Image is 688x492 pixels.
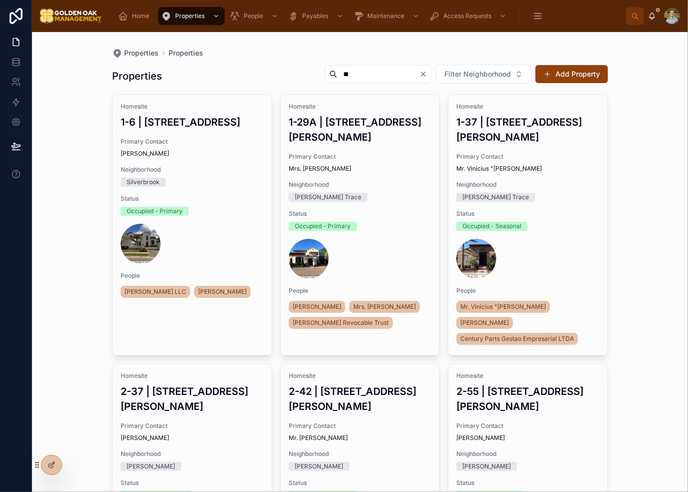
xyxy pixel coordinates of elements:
[456,479,599,487] span: Status
[289,384,432,414] h3: 2-42 | [STREET_ADDRESS][PERSON_NAME]
[456,384,599,414] h3: 2-55 | [STREET_ADDRESS][PERSON_NAME]
[460,303,546,311] span: Mr. Vinicius "[PERSON_NAME]
[456,450,599,458] span: Neighborhood
[127,178,160,187] div: Silverbrook
[121,372,264,380] span: Homesite
[289,103,432,111] span: Homesite
[295,193,361,202] div: [PERSON_NAME] Trace
[456,115,599,145] h3: 1-37 | [STREET_ADDRESS][PERSON_NAME]
[289,165,432,173] span: Mrs. [PERSON_NAME]
[419,70,431,78] button: Clear
[456,165,599,173] span: Mr. Vinicius "[PERSON_NAME]
[456,153,599,161] span: Primary Contact
[367,12,404,20] span: Maintenance
[448,94,608,355] a: Homesite1-37 | [STREET_ADDRESS][PERSON_NAME]Primary ContactMr. Vinicius "[PERSON_NAME]Neighborhoo...
[112,94,272,355] a: Homesite1-6 | [STREET_ADDRESS]Primary Contact[PERSON_NAME]NeighborhoodSilverbrookStatusOccupied -...
[289,287,432,295] span: People
[295,222,351,231] div: Occupied - Primary
[350,7,424,25] a: Maintenance
[280,94,440,355] a: Homesite1-29A | [STREET_ADDRESS][PERSON_NAME]Primary ContactMrs. [PERSON_NAME]Neighborhood[PERSON...
[443,12,491,20] span: Access Requests
[456,317,513,329] a: [PERSON_NAME]
[127,207,183,216] div: Occupied - Primary
[302,12,328,20] span: Payables
[194,286,251,298] a: [PERSON_NAME]
[456,210,599,218] span: Status
[198,288,247,296] span: [PERSON_NAME]
[535,65,608,83] button: Add Property
[125,288,186,296] span: [PERSON_NAME] LLC
[121,195,264,203] span: Status
[175,12,205,20] span: Properties
[124,48,159,58] span: Properties
[349,301,420,313] a: Mrs. [PERSON_NAME]
[289,317,393,329] a: [PERSON_NAME] Revocable Trust
[289,181,432,189] span: Neighborhood
[121,434,264,442] span: [PERSON_NAME]
[121,138,264,146] span: Primary Contact
[289,210,432,218] span: Status
[462,462,511,471] div: [PERSON_NAME]
[112,48,159,58] a: Properties
[121,272,264,280] span: People
[289,115,432,145] h3: 1-29A | [STREET_ADDRESS][PERSON_NAME]
[460,335,574,343] span: Century Parts Gestao Empresarial LTDA
[158,7,225,25] a: Properties
[127,462,175,471] div: [PERSON_NAME]
[132,12,149,20] span: Home
[121,384,264,414] h3: 2-37 | [STREET_ADDRESS][PERSON_NAME]
[110,5,626,27] div: scrollable content
[289,434,432,442] span: Mr. [PERSON_NAME]
[121,115,264,130] h3: 1-6 | [STREET_ADDRESS]
[436,65,531,84] button: Select Button
[295,462,343,471] div: [PERSON_NAME]
[460,319,509,327] span: [PERSON_NAME]
[121,150,264,158] span: [PERSON_NAME]
[456,181,599,189] span: Neighborhood
[121,103,264,111] span: Homesite
[462,222,521,231] div: Occupied - Seasonal
[121,422,264,430] span: Primary Contact
[456,422,599,430] span: Primary Contact
[112,69,162,83] h1: Properties
[293,319,389,327] span: [PERSON_NAME] Revocable Trust
[289,372,432,380] span: Homesite
[456,333,578,345] a: Century Parts Gestao Empresarial LTDA
[289,301,345,313] a: [PERSON_NAME]
[289,153,432,161] span: Primary Contact
[289,450,432,458] span: Neighborhood
[227,7,283,25] a: People
[40,8,102,24] img: App logo
[121,166,264,174] span: Neighborhood
[121,286,190,298] a: [PERSON_NAME] LLC
[353,303,416,311] span: Mrs. [PERSON_NAME]
[169,48,203,58] a: Properties
[426,7,511,25] a: Access Requests
[456,372,599,380] span: Homesite
[456,103,599,111] span: Homesite
[456,301,550,313] a: Mr. Vinicius "[PERSON_NAME]
[444,69,511,79] span: Filter Neighborhood
[285,7,348,25] a: Payables
[293,303,341,311] span: [PERSON_NAME]
[121,479,264,487] span: Status
[115,7,156,25] a: Home
[121,450,264,458] span: Neighborhood
[244,12,263,20] span: People
[462,193,529,202] div: [PERSON_NAME] Trace
[456,434,599,442] span: [PERSON_NAME]
[456,287,599,295] span: People
[289,479,432,487] span: Status
[289,422,432,430] span: Primary Contact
